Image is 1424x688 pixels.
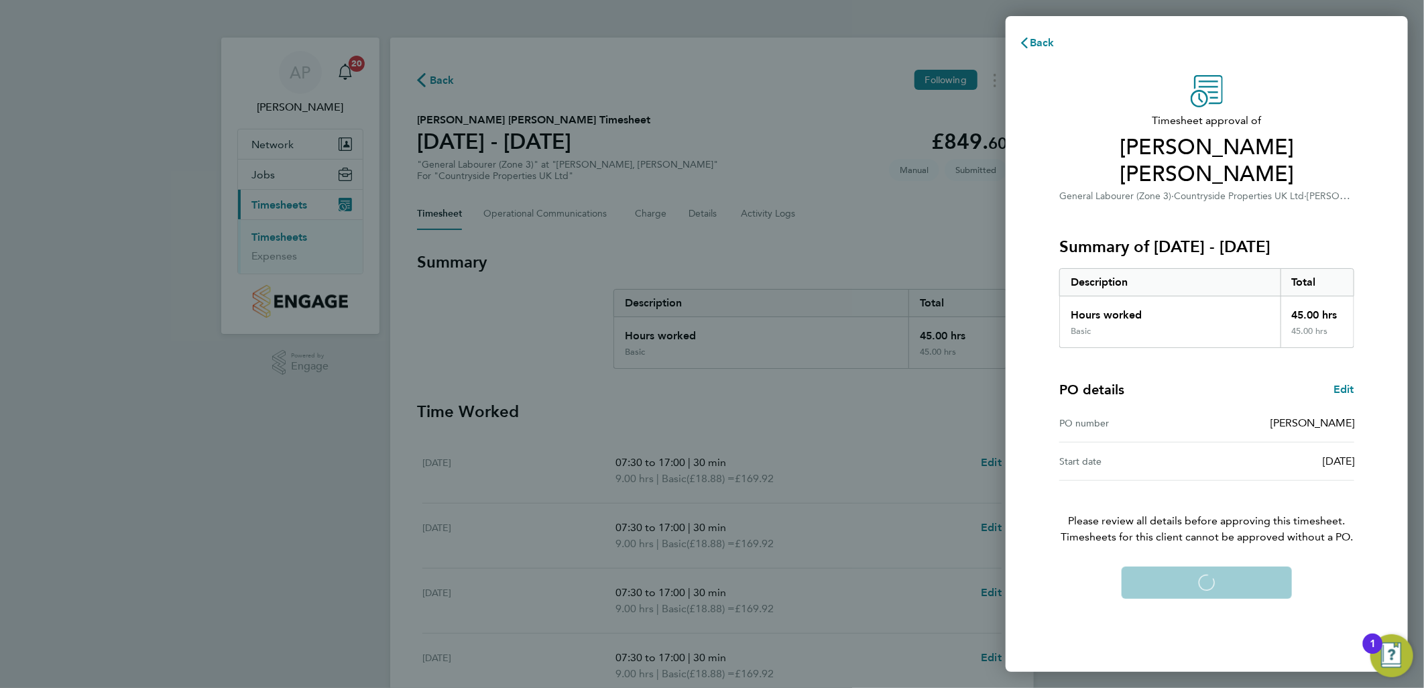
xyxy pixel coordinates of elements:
div: 45.00 hrs [1281,326,1354,347]
span: Edit [1333,383,1354,396]
div: PO number [1059,415,1207,431]
span: Countryside Properties UK Ltd [1174,190,1304,202]
span: [PERSON_NAME] [1270,416,1354,429]
div: Summary of 22 - 28 Sep 2025 [1059,268,1354,348]
span: General Labourer (Zone 3) [1059,190,1171,202]
h3: Summary of [DATE] - [DATE] [1059,236,1354,257]
span: Back [1030,36,1055,49]
div: Total [1281,269,1354,296]
span: · [1304,190,1307,202]
div: Basic [1071,326,1091,337]
span: Timesheet approval of [1059,113,1354,129]
span: Timesheets for this client cannot be approved without a PO. [1043,529,1370,545]
div: 45.00 hrs [1281,296,1354,326]
a: Edit [1333,382,1354,398]
h4: PO details [1059,380,1124,399]
div: 1 [1370,644,1376,661]
div: Description [1060,269,1281,296]
button: Open Resource Center, 1 new notification [1370,634,1413,677]
div: Hours worked [1060,296,1281,326]
div: Start date [1059,453,1207,469]
div: [DATE] [1207,453,1354,469]
p: Please review all details before approving this timesheet. [1043,481,1370,545]
span: · [1171,190,1174,202]
button: Back [1006,30,1068,56]
span: [PERSON_NAME] [PERSON_NAME] [1059,134,1354,188]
